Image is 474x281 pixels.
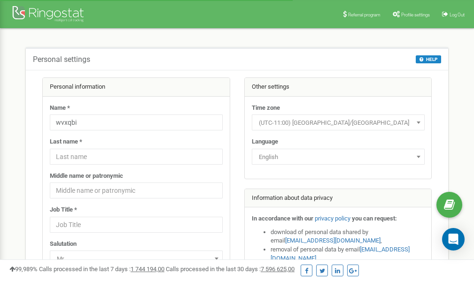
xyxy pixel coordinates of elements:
input: Last name [50,149,223,165]
span: (UTC-11:00) Pacific/Midway [255,116,421,129]
label: Name * [50,104,70,113]
label: Salutation [50,240,77,249]
span: Calls processed in the last 7 days : [39,266,164,273]
strong: In accordance with our [252,215,313,222]
label: Language [252,137,278,146]
a: [EMAIL_ADDRESS][DOMAIN_NAME] [285,237,381,244]
span: Profile settings [401,12,430,17]
strong: you can request: [352,215,397,222]
label: Time zone [252,104,280,113]
span: 99,989% [9,266,38,273]
div: Open Intercom Messenger [442,228,465,251]
u: 1 744 194,00 [131,266,164,273]
div: Information about data privacy [245,189,432,208]
label: Middle name or patronymic [50,172,123,181]
li: removal of personal data by email , [271,245,425,263]
div: Other settings [245,78,432,97]
input: Job Title [50,217,223,233]
label: Last name * [50,137,82,146]
span: Calls processed in the last 30 days : [166,266,295,273]
span: Log Out [450,12,465,17]
span: (UTC-11:00) Pacific/Midway [252,114,425,130]
button: HELP [416,55,441,63]
span: Referral program [348,12,381,17]
a: privacy policy [315,215,350,222]
input: Name [50,114,223,130]
span: English [252,149,425,165]
span: Mr. [50,251,223,266]
li: download of personal data shared by email , [271,228,425,245]
span: Mr. [53,252,219,266]
div: Personal information [43,78,230,97]
span: English [255,151,421,164]
label: Job Title * [50,205,77,214]
h5: Personal settings [33,55,90,64]
input: Middle name or patronymic [50,182,223,198]
u: 7 596 625,00 [261,266,295,273]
